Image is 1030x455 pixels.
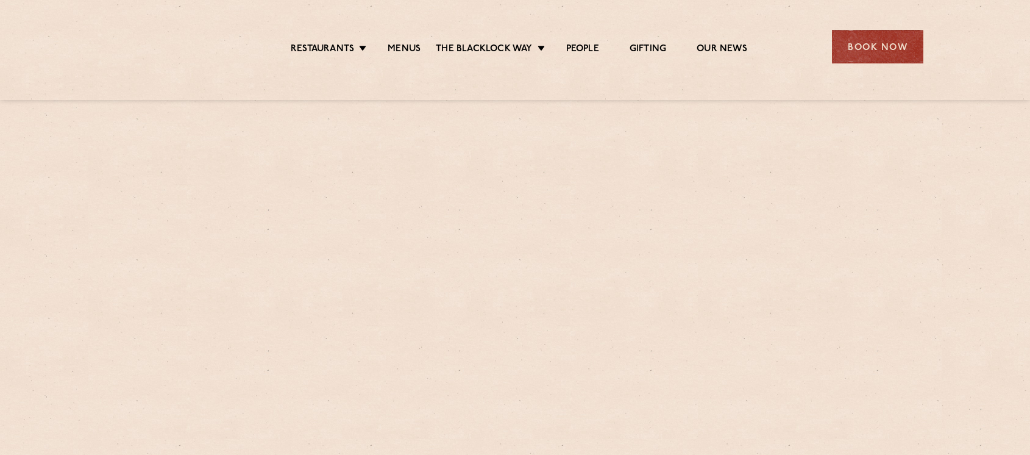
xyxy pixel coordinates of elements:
[630,43,666,57] a: Gifting
[697,43,747,57] a: Our News
[388,43,421,57] a: Menus
[566,43,599,57] a: People
[436,43,532,57] a: The Blacklock Way
[291,43,354,57] a: Restaurants
[107,12,212,82] img: svg%3E
[832,30,923,63] div: Book Now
